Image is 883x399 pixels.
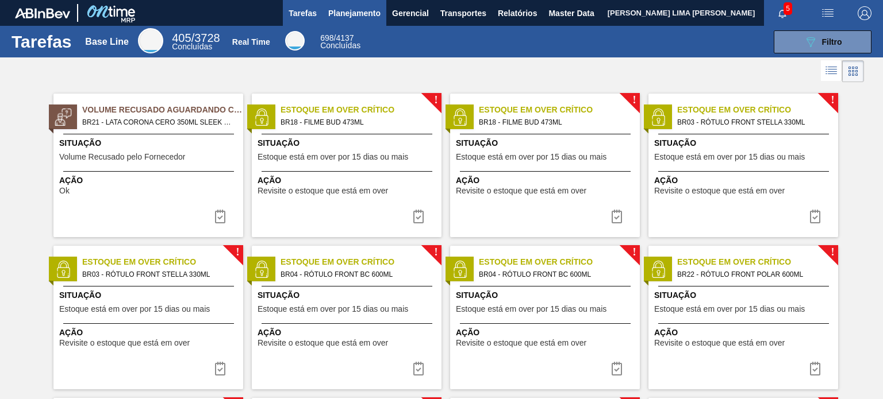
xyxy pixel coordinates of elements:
[821,60,842,82] div: Visão em Lista
[236,248,239,257] span: !
[232,37,270,47] div: Real Time
[654,153,805,161] span: Estoque está em over por 15 dias ou mais
[479,116,631,129] span: BR18 - FILME BUD 473ML
[320,34,360,49] div: Real Time
[258,339,388,347] span: Revisite o estoque que está em over
[258,327,439,339] span: Ação
[281,256,441,268] span: Estoque em Over Crítico
[822,37,842,47] span: Filtro
[456,175,637,187] span: Ação
[479,104,640,116] span: Estoque em Over Crítico
[59,137,240,149] span: Situação
[456,305,606,313] span: Estoque está em over por 15 dias ou mais
[831,248,834,257] span: !
[172,42,212,51] span: Concluídas
[15,8,70,18] img: TNhmsLtSVTkK8tSr43FrP2fwEKptu5GPRR3wAAAABJRU5ErkJggg==
[55,261,72,278] img: status
[258,289,439,301] span: Situação
[677,268,829,281] span: BR22 - RÓTULO FRONT POLAR 600ML
[677,256,838,268] span: Estoque em Over Crítico
[138,28,163,53] div: Base Line
[213,362,227,375] img: icon-task complete
[456,339,586,347] span: Revisite o estoque que está em over
[320,41,360,50] span: Concluídas
[206,205,234,228] div: Completar tarefa: 30206025
[206,205,234,228] button: icon-task-complete
[603,205,631,228] button: icon-task complete
[650,109,667,126] img: status
[82,268,234,281] span: BR03 - RÓTULO FRONT STELLA 330ML
[59,327,240,339] span: Ação
[172,32,220,44] span: / 3728
[764,5,801,21] button: Notificações
[281,268,432,281] span: BR04 - RÓTULO FRONT BC 600ML
[55,109,72,126] img: status
[59,289,240,301] span: Situação
[11,35,72,48] h1: Tarefas
[82,256,243,268] span: Estoque em Over Crítico
[172,33,220,51] div: Base Line
[281,116,432,129] span: BR18 - FILME BUD 473ML
[392,6,429,20] span: Gerencial
[206,357,234,380] button: icon-task complete
[456,289,637,301] span: Situação
[498,6,537,20] span: Relatórios
[405,205,432,228] button: icon-task complete
[258,187,388,195] span: Revisite o estoque que está em over
[285,31,305,51] div: Real Time
[456,137,637,149] span: Situação
[440,6,486,20] span: Transportes
[59,187,70,195] span: Ok
[253,109,270,126] img: status
[610,362,624,375] img: icon-task complete
[654,289,835,301] span: Situação
[784,2,792,15] span: 5
[479,256,640,268] span: Estoque em Over Crítico
[842,60,864,82] div: Visão em Cards
[650,261,667,278] img: status
[456,153,606,161] span: Estoque está em over por 15 dias ou mais
[603,205,631,228] div: Completar tarefa: 30204101
[456,187,586,195] span: Revisite o estoque que está em over
[253,261,270,278] img: status
[405,357,432,380] button: icon-task complete
[281,104,441,116] span: Estoque em Over Crítico
[405,357,432,380] div: Completar tarefa: 30204103
[603,357,631,380] button: icon-task complete
[808,210,822,223] img: icon-task complete
[289,6,317,20] span: Tarefas
[59,305,210,313] span: Estoque está em over por 15 dias ou mais
[85,37,129,47] div: Base Line
[456,327,637,339] span: Ação
[172,32,191,44] span: 405
[603,357,631,380] div: Completar tarefa: 30204103
[412,362,425,375] img: icon-task complete
[654,327,835,339] span: Ação
[831,96,834,104] span: !
[632,248,636,257] span: !
[328,6,381,20] span: Planejamento
[434,96,437,104] span: !
[258,175,439,187] span: Ação
[801,357,829,380] button: icon-task complete
[320,33,333,42] span: 698
[677,116,829,129] span: BR03 - RÓTULO FRONT STELLA 330ML
[258,137,439,149] span: Situação
[82,104,243,116] span: Volume Recusado Aguardando Ciência
[808,362,822,375] img: icon-task complete
[213,210,227,223] img: icon-task-complete
[451,109,469,126] img: status
[654,305,805,313] span: Estoque está em over por 15 dias ou mais
[405,205,432,228] div: Completar tarefa: 30204101
[801,205,829,228] div: Completar tarefa: 30204102
[774,30,872,53] button: Filtro
[801,357,829,380] div: Completar tarefa: 30204104
[858,6,872,20] img: Logout
[59,153,185,161] span: Volume Recusado pelo Fornecedor
[548,6,594,20] span: Master Data
[59,339,190,347] span: Revisite o estoque que está em over
[677,104,838,116] span: Estoque em Over Crítico
[258,153,408,161] span: Estoque está em over por 15 dias ou mais
[258,305,408,313] span: Estoque está em over por 15 dias ou mais
[654,137,835,149] span: Situação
